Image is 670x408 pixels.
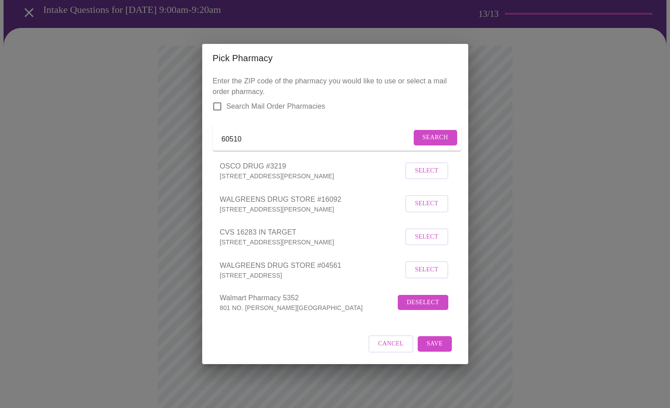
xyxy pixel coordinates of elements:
span: Select [415,198,439,209]
p: [STREET_ADDRESS][PERSON_NAME] [220,238,403,247]
button: Save [418,336,451,352]
span: WALGREENS DRUG STORE #04561 [220,260,403,271]
span: Select [415,231,439,243]
button: Select [405,162,448,180]
button: Deselect [398,295,448,310]
p: [STREET_ADDRESS][PERSON_NAME] [220,205,403,214]
button: Search [414,130,457,145]
span: Deselect [407,297,439,308]
button: Select [405,195,448,212]
p: [STREET_ADDRESS][PERSON_NAME] [220,172,403,180]
input: Send a message to your care team [222,133,411,147]
button: Select [405,261,448,279]
p: Enter the ZIP code of the pharmacy you would like to use or select a mail order pharmacy. [213,76,458,322]
button: Cancel [368,335,414,353]
span: Select [415,165,439,177]
span: Cancel [378,338,404,349]
span: Search Mail Order Pharmacies [227,101,325,112]
p: 801 NO. [PERSON_NAME][GEOGRAPHIC_DATA] [220,303,396,312]
span: Walmart Pharmacy 5352 [220,293,396,303]
span: WALGREENS DRUG STORE #16092 [220,194,403,205]
span: Search [423,132,448,143]
span: OSCO DRUG #3219 [220,161,403,172]
span: CVS 16283 IN TARGET [220,227,403,238]
p: [STREET_ADDRESS] [220,271,403,280]
span: Select [415,264,439,275]
h2: Pick Pharmacy [213,51,458,65]
span: Save [427,338,443,349]
button: Select [405,228,448,246]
